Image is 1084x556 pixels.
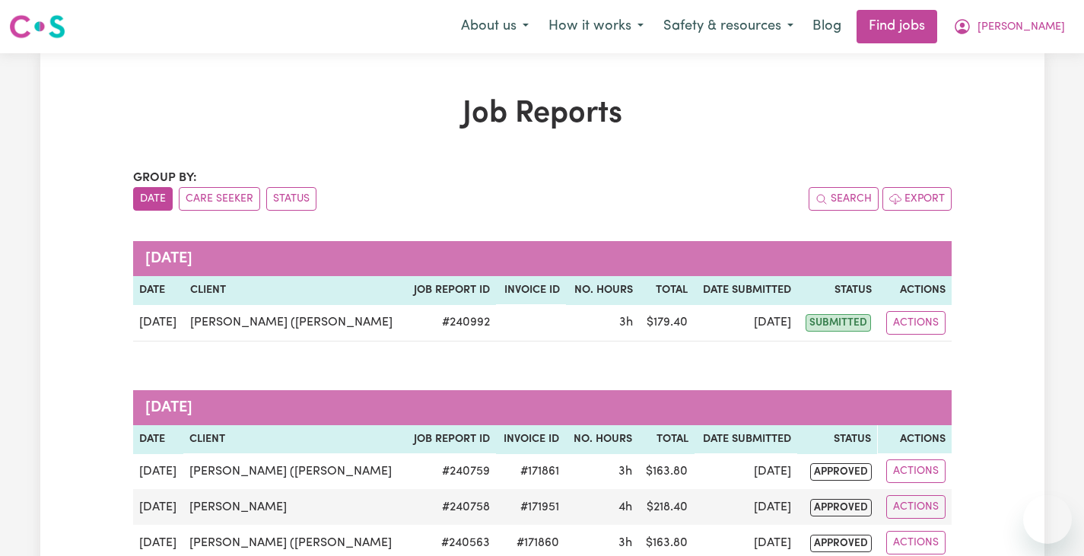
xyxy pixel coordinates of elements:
[882,187,952,211] button: Export
[638,489,694,525] td: $ 218.40
[133,276,184,305] th: Date
[183,425,405,454] th: Client
[133,425,184,454] th: Date
[539,11,653,43] button: How it works
[806,314,871,332] span: submitted
[694,489,797,525] td: [DATE]
[619,316,633,329] span: 3 hours
[496,276,566,305] th: Invoice ID
[803,10,850,43] a: Blog
[877,276,951,305] th: Actions
[266,187,316,211] button: sort invoices by paid status
[638,453,694,489] td: $ 163.80
[133,305,184,342] td: [DATE]
[797,425,877,454] th: Status
[694,276,797,305] th: Date Submitted
[809,187,879,211] button: Search
[886,311,946,335] button: Actions
[566,276,639,305] th: No. Hours
[886,459,946,483] button: Actions
[639,305,694,342] td: $ 179.40
[183,489,405,525] td: [PERSON_NAME]
[618,501,632,513] span: 4 hours
[9,9,65,44] a: Careseekers logo
[1023,495,1072,544] iframe: Button to launch messaging window
[9,13,65,40] img: Careseekers logo
[565,425,638,454] th: No. Hours
[133,172,197,184] span: Group by:
[797,276,877,305] th: Status
[451,11,539,43] button: About us
[694,305,797,342] td: [DATE]
[405,425,496,454] th: Job Report ID
[857,10,937,43] a: Find jobs
[184,276,405,305] th: Client
[618,537,632,549] span: 3 hours
[639,276,694,305] th: Total
[694,425,797,454] th: Date Submitted
[405,453,496,489] td: # 240759
[496,425,566,454] th: Invoice ID
[638,425,694,454] th: Total
[405,305,496,342] td: # 240992
[878,425,952,454] th: Actions
[810,463,872,481] span: approved
[133,187,173,211] button: sort invoices by date
[694,453,797,489] td: [DATE]
[943,11,1075,43] button: My Account
[978,19,1065,36] span: [PERSON_NAME]
[653,11,803,43] button: Safety & resources
[810,499,872,516] span: approved
[405,489,496,525] td: # 240758
[133,489,184,525] td: [DATE]
[496,489,566,525] td: #171951
[183,453,405,489] td: [PERSON_NAME] ([PERSON_NAME]
[496,453,566,489] td: #171861
[133,96,952,132] h1: Job Reports
[886,531,946,554] button: Actions
[179,187,260,211] button: sort invoices by care seeker
[618,465,632,478] span: 3 hours
[886,495,946,519] button: Actions
[133,241,952,276] caption: [DATE]
[405,276,496,305] th: Job Report ID
[133,390,952,425] caption: [DATE]
[133,453,184,489] td: [DATE]
[184,305,405,342] td: [PERSON_NAME] ([PERSON_NAME]
[810,535,872,552] span: approved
